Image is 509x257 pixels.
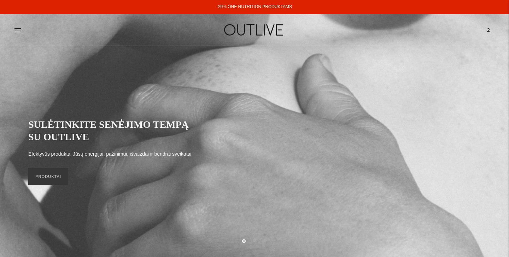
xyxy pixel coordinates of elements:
button: Move carousel to slide 1 [242,239,246,243]
a: -20% ONE NUTRITION PRODUKTAMS [217,4,292,9]
p: Efektyvūs produktai Jūsų energijai, pažinimui, išvaizdai ir bendrai sveikatai [28,150,191,159]
a: 2 [482,22,495,38]
button: Move carousel to slide 2 [253,239,256,242]
h2: SULĖTINKITE SENĖJIMO TEMPĄ SU OUTLIVE [28,118,198,143]
img: OUTLIVE [210,18,299,42]
span: 2 [484,25,493,35]
button: Move carousel to slide 3 [263,239,267,242]
a: PRODUKTAI [28,168,68,185]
